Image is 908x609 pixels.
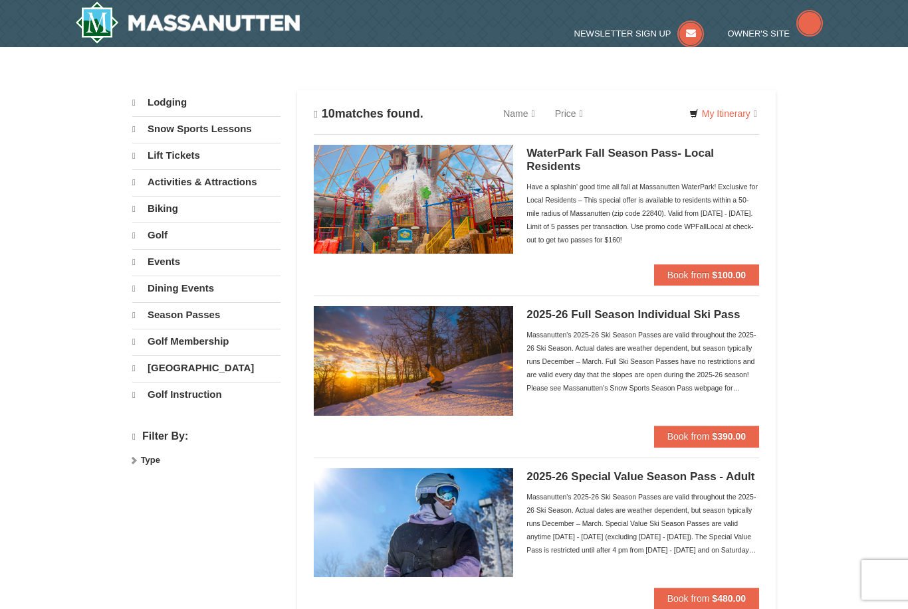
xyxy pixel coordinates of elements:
[667,593,710,604] span: Book from
[654,426,759,447] button: Book from $390.00
[75,1,300,44] img: Massanutten Resort Logo
[132,169,281,195] a: Activities & Attractions
[132,222,281,248] a: Golf
[314,468,513,577] img: 6619937-198-dda1df27.jpg
[132,302,281,327] a: Season Passes
[526,490,759,557] div: Massanutten's 2025-26 Ski Season Passes are valid throughout the 2025-26 Ski Season. Actual dates...
[667,270,710,280] span: Book from
[75,1,300,44] a: Massanutten Resort
[526,308,759,321] h5: 2025-26 Full Season Individual Ski Pass
[654,588,759,609] button: Book from $480.00
[132,143,281,168] a: Lift Tickets
[654,264,759,286] button: Book from $100.00
[132,249,281,274] a: Events
[132,276,281,301] a: Dining Events
[132,196,281,221] a: Biking
[545,100,593,127] a: Price
[667,431,710,442] span: Book from
[728,29,824,39] a: Owner's Site
[728,29,790,39] span: Owner's Site
[574,29,671,39] span: Newsletter Sign Up
[314,145,513,254] img: 6619937-212-8c750e5f.jpg
[132,116,281,141] a: Snow Sports Lessons
[712,431,746,442] strong: $390.00
[526,180,759,246] div: Have a splashin' good time all fall at Massanutten WaterPark! Exclusive for Local Residents – Thi...
[132,329,281,354] a: Golf Membership
[712,593,746,604] strong: $480.00
[526,147,759,173] h5: WaterPark Fall Season Pass- Local Residents
[681,104,766,124] a: My Itinerary
[712,270,746,280] strong: $100.00
[141,455,160,465] strong: Type
[493,100,544,127] a: Name
[314,306,513,415] img: 6619937-208-2295c65e.jpg
[526,470,759,483] h5: 2025-26 Special Value Season Pass - Adult
[574,29,705,39] a: Newsletter Sign Up
[132,382,281,407] a: Golf Instruction
[526,328,759,394] div: Massanutten's 2025-26 Ski Season Passes are valid throughout the 2025-26 Ski Season. Actual dates...
[132,430,281,443] h4: Filter By:
[132,90,281,115] a: Lodging
[132,355,281,381] a: [GEOGRAPHIC_DATA]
